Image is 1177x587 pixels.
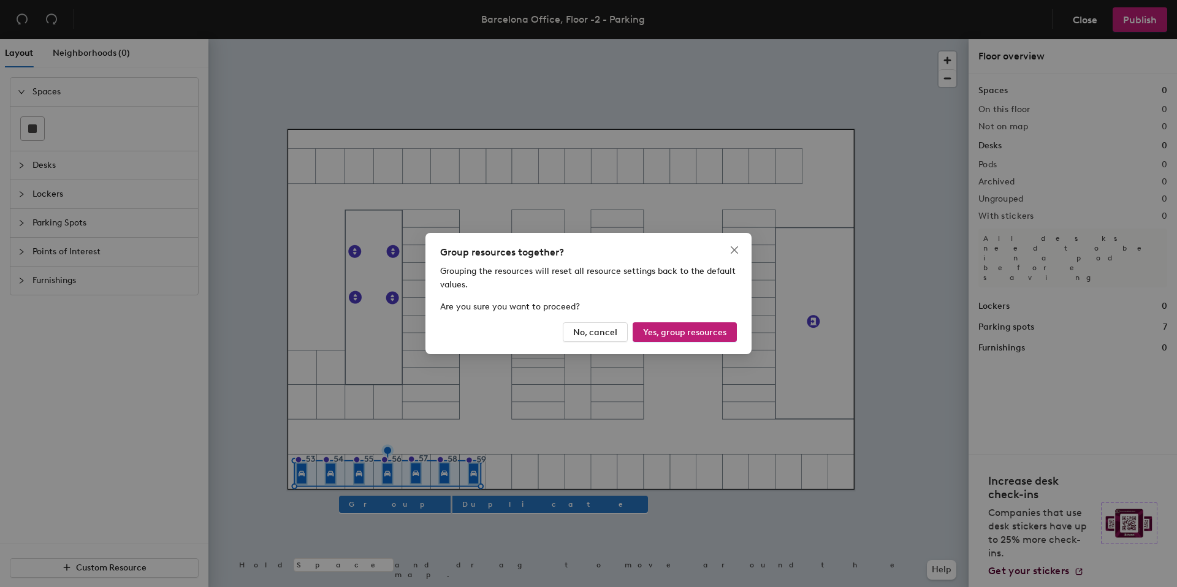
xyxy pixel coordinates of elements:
[440,265,737,292] div: Grouping the resources will reset all resource settings back to the default values.
[643,327,726,338] span: Yes, group resources
[563,322,628,342] button: No, cancel
[633,322,737,342] button: Yes, group resources
[729,245,739,255] span: close
[725,245,744,255] span: Close
[440,245,737,260] div: Group resources together?
[573,327,617,338] span: No, cancel
[725,240,744,260] button: Close
[440,300,737,314] div: Are you sure you want to proceed?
